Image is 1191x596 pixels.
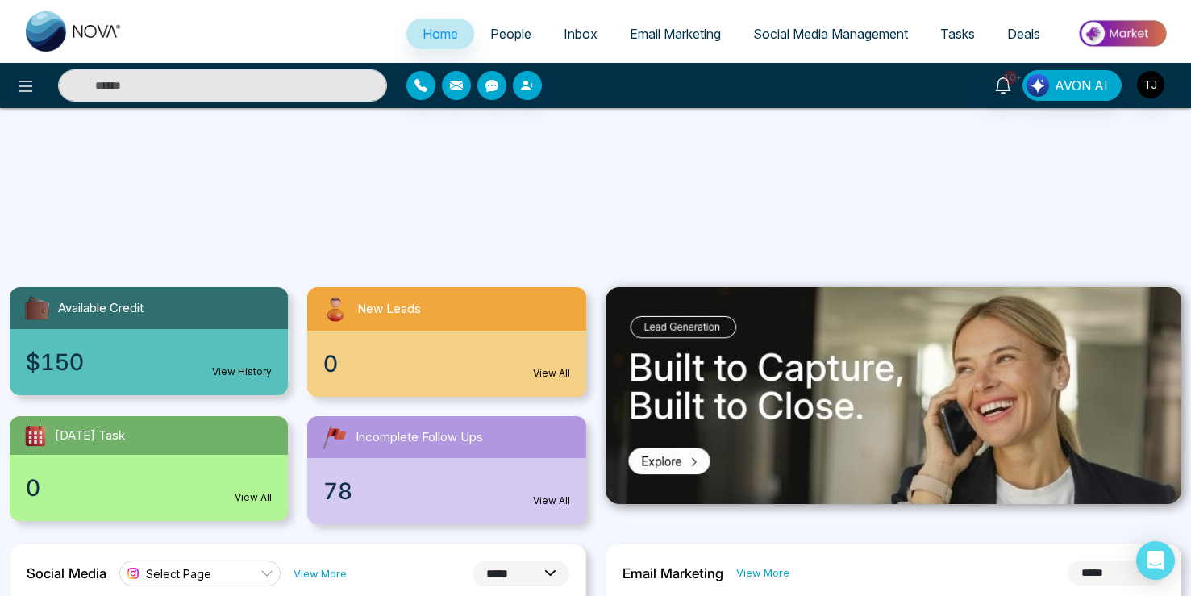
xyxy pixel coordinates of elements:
[1022,70,1122,101] button: AVON AI
[357,300,421,319] span: New Leads
[533,366,570,381] a: View All
[146,566,211,581] span: Select Page
[323,347,338,381] span: 0
[294,566,347,581] a: View More
[984,70,1022,98] a: 10+
[753,26,908,42] span: Social Media Management
[298,416,595,524] a: Incomplete Follow Ups78View All
[58,299,144,318] span: Available Credit
[26,11,123,52] img: Nova CRM Logo
[924,19,991,49] a: Tasks
[1136,541,1175,580] div: Open Intercom Messenger
[614,19,737,49] a: Email Marketing
[623,565,723,581] h2: Email Marketing
[991,19,1056,49] a: Deals
[298,287,595,397] a: New Leads0View All
[548,19,614,49] a: Inbox
[1055,76,1108,95] span: AVON AI
[320,294,351,324] img: newLeads.svg
[23,423,48,448] img: todayTask.svg
[1003,70,1018,85] span: 10+
[26,345,84,379] span: $150
[564,26,598,42] span: Inbox
[23,294,52,323] img: availableCredit.svg
[940,26,975,42] span: Tasks
[356,428,483,447] span: Incomplete Follow Ups
[737,19,924,49] a: Social Media Management
[406,19,474,49] a: Home
[26,471,40,505] span: 0
[474,19,548,49] a: People
[423,26,458,42] span: Home
[1064,15,1181,52] img: Market-place.gif
[1137,71,1164,98] img: User Avatar
[1027,74,1049,97] img: Lead Flow
[490,26,531,42] span: People
[212,365,272,379] a: View History
[55,427,125,445] span: [DATE] Task
[533,494,570,508] a: View All
[736,565,789,581] a: View More
[1007,26,1040,42] span: Deals
[235,490,272,505] a: View All
[630,26,721,42] span: Email Marketing
[606,287,1181,504] img: .
[27,565,106,581] h2: Social Media
[320,423,349,452] img: followUps.svg
[323,474,352,508] span: 78
[125,565,141,581] img: instagram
